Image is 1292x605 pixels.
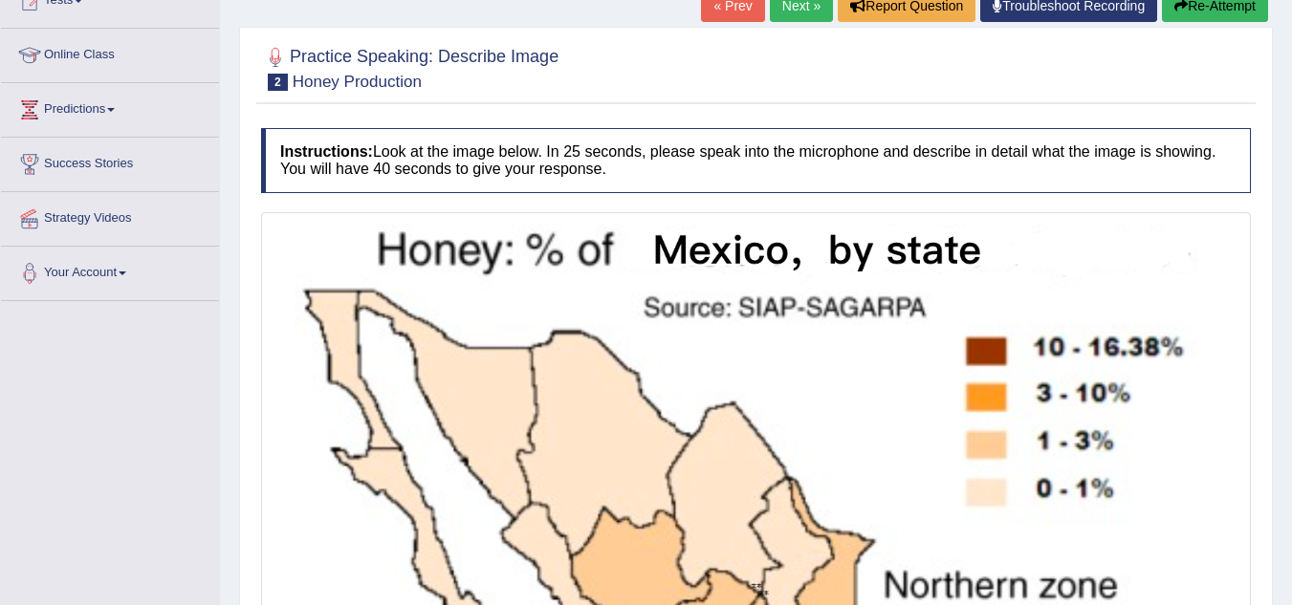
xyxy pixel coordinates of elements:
b: Instructions: [280,143,373,160]
a: Predictions [1,83,219,131]
small: Honey Production [293,73,422,91]
a: Strategy Videos [1,192,219,240]
a: Online Class [1,29,219,76]
span: 2 [268,74,288,91]
h4: Look at the image below. In 25 seconds, please speak into the microphone and describe in detail w... [261,128,1251,192]
h2: Practice Speaking: Describe Image [261,43,558,91]
a: Success Stories [1,138,219,185]
a: Your Account [1,247,219,294]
